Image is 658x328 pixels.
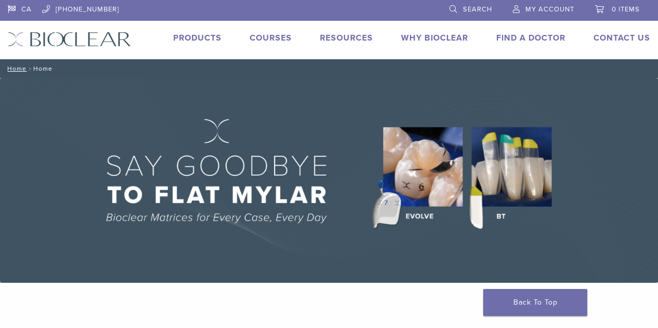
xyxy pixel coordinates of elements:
[320,33,373,43] a: Resources
[250,33,292,43] a: Courses
[594,33,650,43] a: Contact Us
[8,32,131,47] img: Bioclear
[4,65,27,72] a: Home
[463,5,492,14] span: Search
[525,5,574,14] span: My Account
[612,5,640,14] span: 0 items
[401,33,468,43] a: Why Bioclear
[27,66,33,71] span: /
[173,33,222,43] a: Products
[483,289,587,316] a: Back To Top
[496,33,565,43] a: Find A Doctor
